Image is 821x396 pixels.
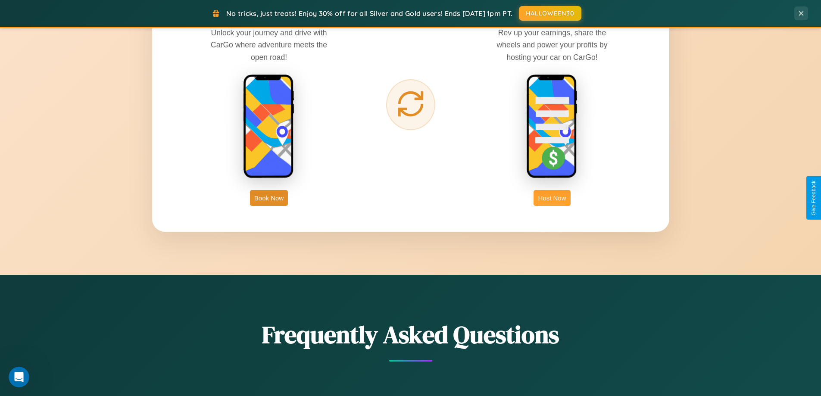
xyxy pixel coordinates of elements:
[487,27,617,63] p: Rev up your earnings, share the wheels and power your profits by hosting your car on CarGo!
[526,74,578,179] img: host phone
[811,181,817,215] div: Give Feedback
[250,190,288,206] button: Book Now
[152,318,669,351] h2: Frequently Asked Questions
[534,190,570,206] button: Host Now
[243,74,295,179] img: rent phone
[9,367,29,387] iframe: Intercom live chat
[204,27,334,63] p: Unlock your journey and drive with CarGo where adventure meets the open road!
[226,9,512,18] span: No tricks, just treats! Enjoy 30% off for all Silver and Gold users! Ends [DATE] 1pm PT.
[519,6,581,21] button: HALLOWEEN30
